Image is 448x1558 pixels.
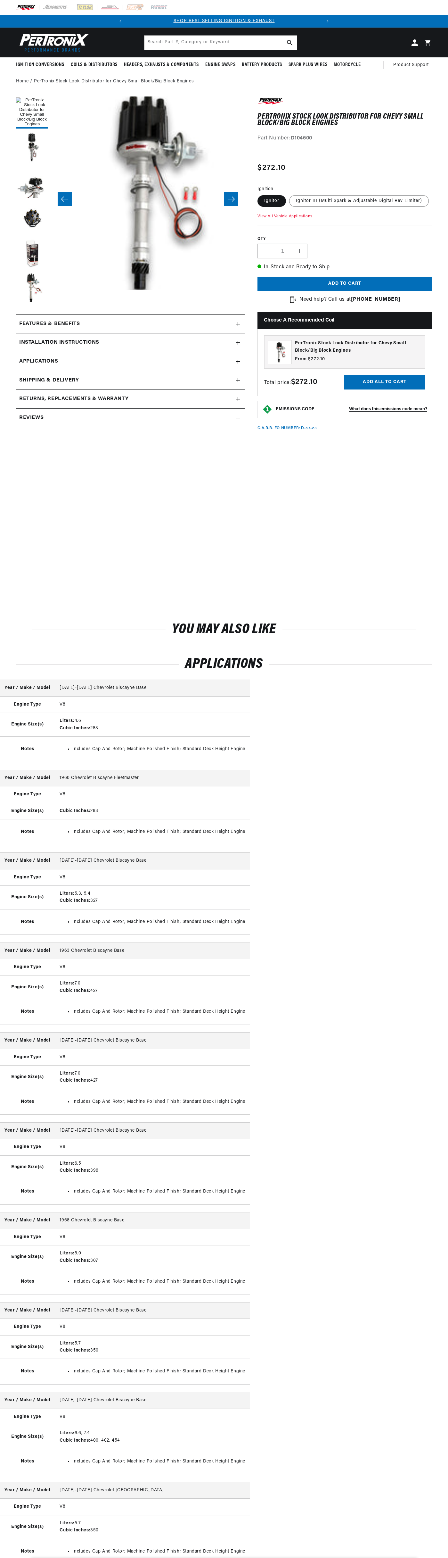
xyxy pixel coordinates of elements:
li: Includes Cap And Rotor; Machine Polished Finish; Standard Deck Height Engine [72,828,245,835]
li: Includes Cap And Rotor; Machine Polished Finish; Standard Deck Height Engine [72,1458,245,1465]
div: 1 of 2 [127,18,321,25]
summary: Returns, Replacements & Warranty [16,390,245,408]
p: Need help? Call us at [299,296,400,304]
div: Part Number: [257,134,432,143]
td: 6.5 396 [55,1155,250,1179]
strong: Cubic Inches: [60,1168,90,1173]
strong: Liters: [60,1521,74,1526]
li: Includes Cap And Rotor; Machine Polished Finish; Standard Deck Height Engine [72,1368,245,1375]
img: Emissions code [262,404,273,415]
strong: Cubic Inches: [60,1258,90,1263]
button: Search Part #, Category or Keyword [283,36,297,50]
media-gallery: Gallery Viewer [16,96,245,302]
strong: Cubic Inches: [60,808,90,813]
td: 7.0 427 [55,976,250,999]
summary: Reviews [16,409,245,427]
strong: Liters: [60,891,74,896]
summary: Battery Products [239,57,285,72]
h1: PerTronix Stock Look Distributor for Chevy Small Block/Big Block Engines [257,113,432,127]
summary: Product Support [393,57,432,73]
a: PerTronix Stock Look Distributor for Chevy Small Block/Big Block Engines [34,78,194,85]
summary: Engine Swaps [202,57,239,72]
td: V8 [55,696,250,713]
td: 5.7 350 [55,1515,250,1539]
button: Load image 1 in gallery view [16,96,48,129]
td: V8 [55,1319,250,1335]
td: [DATE]-[DATE] Chevrolet Biscayne Base [55,1123,250,1139]
label: Ignitor [257,195,286,207]
strong: Liters: [60,1341,74,1346]
span: Headers, Exhausts & Components [124,62,199,68]
li: Includes Cap And Rotor; Machine Polished Finish; Standard Deck Height Engine [72,1548,245,1555]
strong: Liters: [60,1251,74,1256]
span: Product Support [393,62,429,69]
img: Pertronix [16,31,90,54]
summary: Spark Plug Wires [285,57,331,72]
td: V8 [55,1049,250,1065]
strong: Cubic Inches: [60,988,90,993]
summary: Shipping & Delivery [16,371,245,390]
span: $272.10 [257,162,286,174]
a: [PHONE_NUMBER] [351,297,400,302]
strong: Cubic Inches: [60,1078,90,1083]
summary: Installation instructions [16,333,245,352]
h2: Returns, Replacements & Warranty [19,395,128,403]
span: Total price: [264,380,317,385]
strong: Liters: [60,1431,74,1436]
strong: Cubic Inches: [60,1348,90,1353]
button: Add all to cart [344,375,425,389]
strong: Liters: [60,981,74,986]
span: Motorcycle [334,62,361,68]
span: Applications [19,357,58,366]
td: 283 [55,803,250,819]
td: V8 [55,1229,250,1245]
button: Load image 4 in gallery view [16,202,48,234]
td: 5.3, 5.4 327 [55,885,250,909]
strong: Liters: [60,1071,74,1076]
li: Includes Cap And Rotor; Machine Polished Finish; Standard Deck Height Engine [72,1098,245,1105]
td: [DATE]-[DATE] Chevrolet Biscayne Base [55,680,250,696]
button: Slide right [224,192,238,206]
span: Engine Swaps [205,62,235,68]
button: Load image 2 in gallery view [16,132,48,164]
td: 5.0 307 [55,1245,250,1269]
span: From $272.10 [295,356,325,363]
button: Load image 5 in gallery view [16,238,48,270]
button: Load image 3 in gallery view [16,167,48,199]
strong: Liters: [60,718,74,723]
a: View All Vehicle Applications [257,214,312,218]
h2: Installation instructions [19,339,99,347]
strong: EMISSIONS CODE [276,407,314,412]
summary: Headers, Exhausts & Components [121,57,202,72]
a: Applications [16,352,245,371]
label: Ignitor III (Multi Spark & Adjustable Digital Rev Limiter) [289,195,429,207]
td: 6.6, 7.4 400, 402, 454 [55,1425,250,1449]
strong: $272.10 [291,378,318,386]
span: Ignition Conversions [16,62,64,68]
button: EMISSIONS CODEWhat does this emissions code mean? [276,406,427,412]
button: Translation missing: en.sections.announcements.previous_announcement [114,15,127,28]
td: V8 [55,959,250,976]
td: [DATE]-[DATE] Chevrolet Biscayne Base [55,1303,250,1319]
button: Translation missing: en.sections.announcements.next_announcement [321,15,334,28]
td: V8 [55,1409,250,1425]
nav: breadcrumbs [16,78,432,85]
h2: Choose a Recommended Coil [257,312,432,329]
h2: You may also like [32,624,416,636]
button: Load image 6 in gallery view [16,273,48,305]
summary: Ignition Conversions [16,57,68,72]
h2: Reviews [19,414,44,422]
td: V8 [55,1499,250,1515]
td: 1960 Chevrolet Biscayne Fleetmaster [55,770,250,786]
li: Includes Cap And Rotor; Machine Polished Finish; Standard Deck Height Engine [72,746,245,753]
strong: D104600 [291,136,312,141]
p: In-Stock and Ready to Ship [257,263,432,272]
div: Announcement [127,18,321,25]
strong: Cubic Inches: [60,1438,90,1443]
td: V8 [55,869,250,885]
span: Spark Plug Wires [289,62,328,68]
span: Coils & Distributors [71,62,118,68]
h2: Features & Benefits [19,320,80,328]
a: Home [16,78,29,85]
